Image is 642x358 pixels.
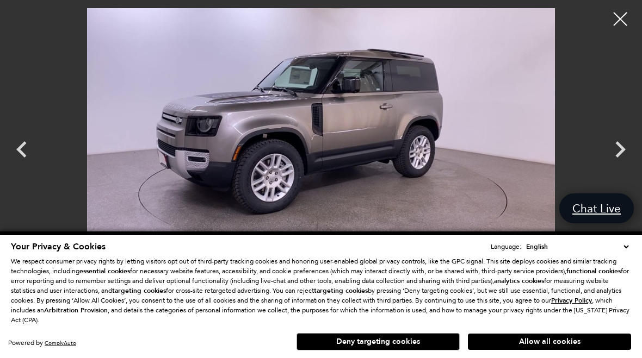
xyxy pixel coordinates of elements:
[79,267,130,275] strong: essential cookies
[297,333,460,350] button: Deny targeting cookies
[559,193,634,223] a: Chat Live
[494,277,544,285] strong: analytics cookies
[551,296,592,305] u: Privacy Policy
[5,128,38,177] div: Previous
[8,340,76,347] div: Powered by
[491,243,521,250] div: Language:
[523,241,631,252] select: Language Select
[54,8,588,271] img: New 2025 Silicon Silver LAND ROVER S image 4
[566,267,621,275] strong: functional cookies
[551,297,592,304] a: Privacy Policy
[11,256,631,325] p: We respect consumer privacy rights by letting visitors opt out of third-party tracking cookies an...
[11,241,106,253] span: Your Privacy & Cookies
[45,340,76,347] a: ComplyAuto
[567,201,626,216] span: Chat Live
[44,306,108,315] strong: Arbitration Provision
[314,286,368,295] strong: targeting cookies
[112,286,166,295] strong: targeting cookies
[604,128,637,177] div: Next
[468,334,631,350] button: Allow all cookies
